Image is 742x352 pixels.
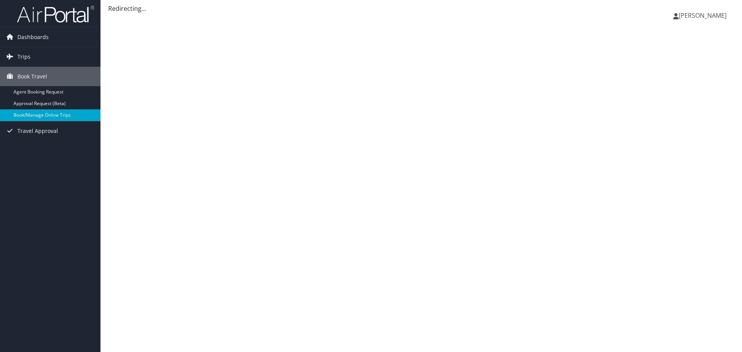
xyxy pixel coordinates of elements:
[17,47,31,66] span: Trips
[679,11,727,20] span: [PERSON_NAME]
[108,4,734,13] div: Redirecting...
[17,5,94,23] img: airportal-logo.png
[673,4,734,27] a: [PERSON_NAME]
[17,121,58,141] span: Travel Approval
[17,27,49,47] span: Dashboards
[17,67,47,86] span: Book Travel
